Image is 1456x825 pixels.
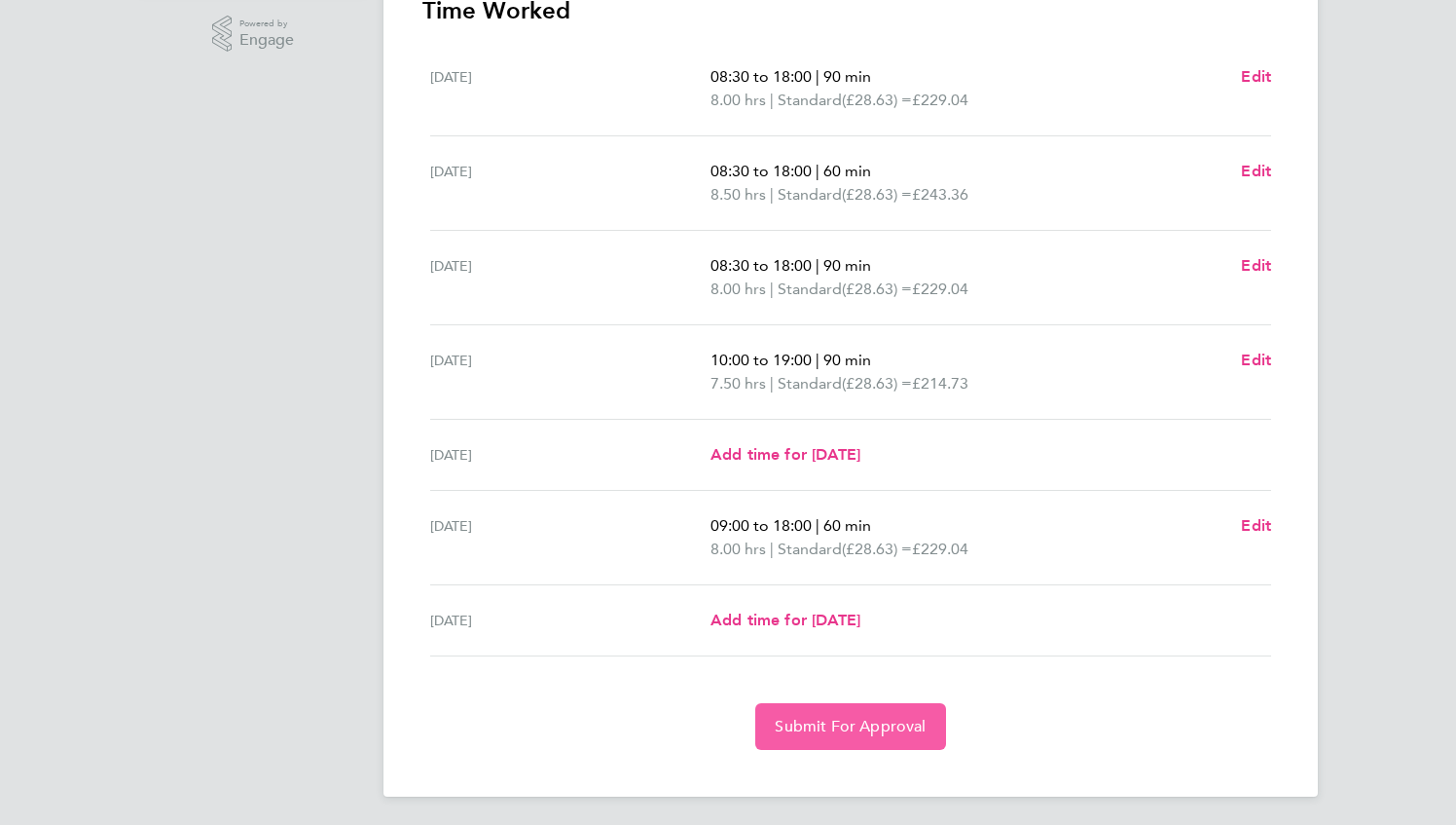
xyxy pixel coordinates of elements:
span: (£28.63) = [842,374,912,393]
span: | [816,351,819,369]
span: | [816,67,819,86]
span: £214.73 [912,374,968,393]
span: 90 min [823,256,871,275]
div: [DATE] [430,349,710,395]
span: | [770,91,774,109]
span: (£28.63) = [842,280,912,298]
span: £243.36 [912,185,968,204]
span: 90 min [823,351,871,369]
a: Add time for [DATE] [710,609,860,632]
div: [DATE] [430,443,710,467]
span: Add time for [DATE] [710,611,860,629]
span: 8.50 hrs [710,185,766,204]
span: | [770,280,774,298]
span: £229.04 [912,280,968,298]
span: Engage [239,32,294,49]
span: Standard [778,278,842,301]
span: | [816,516,819,535]
span: 90 min [823,67,871,86]
span: 7.50 hrs [710,374,766,393]
span: Add time for [DATE] [710,445,860,464]
span: £229.04 [912,91,968,109]
span: (£28.63) = [842,540,912,558]
span: 08:30 to 18:00 [710,67,812,86]
span: £229.04 [912,540,968,558]
div: [DATE] [430,160,710,206]
span: (£28.63) = [842,185,912,204]
span: Standard [778,183,842,206]
span: 10:00 to 19:00 [710,351,812,369]
span: Edit [1241,516,1271,535]
button: Submit For Approval [755,703,945,750]
span: Standard [778,538,842,561]
span: 09:00 to 18:00 [710,516,812,535]
a: Edit [1241,65,1271,89]
span: Submit For Approval [775,717,926,736]
span: | [770,185,774,204]
span: Edit [1241,162,1271,180]
a: Add time for [DATE] [710,443,860,467]
div: [DATE] [430,609,710,632]
span: 8.00 hrs [710,540,766,558]
a: Edit [1241,349,1271,372]
span: Edit [1241,351,1271,369]
span: | [816,162,819,180]
span: Edit [1241,67,1271,86]
span: 08:30 to 18:00 [710,162,812,180]
span: 8.00 hrs [710,280,766,298]
span: Standard [778,372,842,395]
a: Edit [1241,254,1271,278]
span: 60 min [823,516,871,535]
span: Powered by [239,16,294,32]
a: Edit [1241,160,1271,183]
span: | [770,374,774,393]
a: Edit [1241,514,1271,538]
span: Standard [778,89,842,112]
span: | [816,256,819,275]
a: Powered byEngage [212,16,295,53]
span: 60 min [823,162,871,180]
span: 8.00 hrs [710,91,766,109]
div: [DATE] [430,254,710,301]
span: Edit [1241,256,1271,275]
span: (£28.63) = [842,91,912,109]
div: [DATE] [430,65,710,112]
span: 08:30 to 18:00 [710,256,812,275]
span: | [770,540,774,558]
div: [DATE] [430,514,710,561]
